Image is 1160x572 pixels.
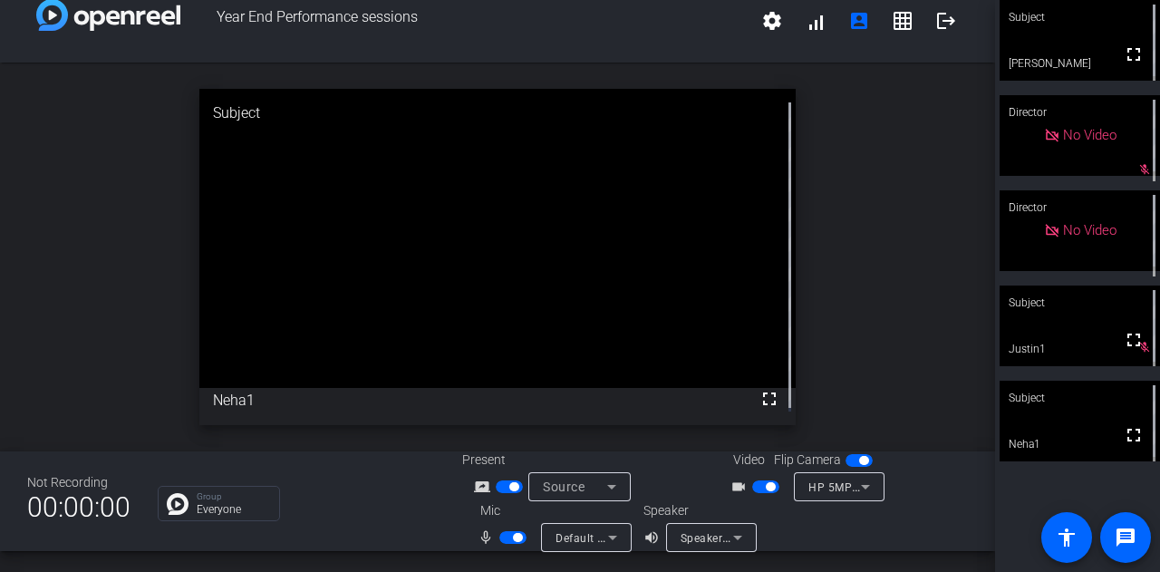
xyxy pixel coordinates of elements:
span: No Video [1063,222,1116,238]
span: 00:00:00 [27,485,130,529]
span: Default - Microphone (Yeti Stereo Microphone) [556,530,800,545]
mat-icon: volume_up [643,527,665,548]
mat-icon: fullscreen [1123,424,1145,446]
mat-icon: fullscreen [1123,44,1145,65]
p: Everyone [197,504,270,515]
div: Director [1000,190,1160,225]
img: Chat Icon [167,493,188,515]
mat-icon: mic_none [478,527,499,548]
div: Mic [462,501,643,520]
div: Subject [1000,381,1160,415]
span: Flip Camera [774,451,841,470]
mat-icon: fullscreen [1123,329,1145,351]
span: Speakers (Realtek(R) Audio) [681,530,828,545]
mat-icon: settings [761,10,783,32]
div: Director [1000,95,1160,130]
div: Subject [199,89,797,138]
span: No Video [1063,127,1116,143]
mat-icon: fullscreen [759,388,780,410]
div: Subject [1000,286,1160,320]
mat-icon: message [1115,527,1136,548]
span: HP 5MP Camera (30c9:0040) [808,480,965,494]
mat-icon: account_box [848,10,870,32]
mat-icon: logout [935,10,957,32]
div: Present [462,451,643,470]
mat-icon: videocam_outline [730,476,752,498]
mat-icon: grid_on [892,10,913,32]
div: Not Recording [27,473,130,492]
mat-icon: accessibility [1056,527,1078,548]
p: Group [197,492,270,501]
mat-icon: screen_share_outline [474,476,496,498]
div: Speaker [643,501,752,520]
span: Source [543,480,585,494]
span: Video [733,451,765,470]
